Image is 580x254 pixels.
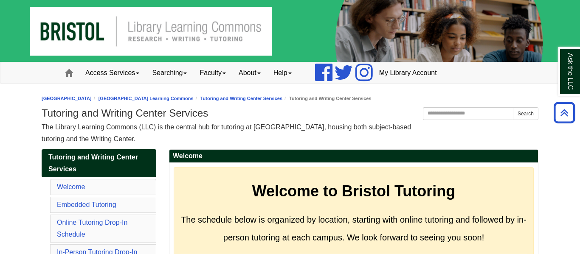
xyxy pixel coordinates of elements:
[42,95,538,103] nav: breadcrumb
[181,215,527,242] span: The schedule below is organized by location, starting with online tutoring and followed by in-per...
[42,149,156,177] a: Tutoring and Writing Center Services
[57,219,127,238] a: Online Tutoring Drop-In Schedule
[42,96,92,101] a: [GEOGRAPHIC_DATA]
[48,154,138,173] span: Tutoring and Writing Center Services
[232,62,267,84] a: About
[57,183,85,190] a: Welcome
[193,62,232,84] a: Faculty
[79,62,146,84] a: Access Services
[99,96,194,101] a: [GEOGRAPHIC_DATA] Learning Commons
[252,182,456,200] strong: Welcome to Bristol Tutoring
[42,123,411,142] span: The Library Learning Commons (LLC) is the central hub for tutoring at [GEOGRAPHIC_DATA], housing ...
[513,107,538,120] button: Search
[146,62,193,84] a: Searching
[267,62,298,84] a: Help
[169,150,538,163] h2: Welcome
[373,62,443,84] a: My Library Account
[282,95,371,103] li: Tutoring and Writing Center Services
[42,107,538,119] h1: Tutoring and Writing Center Services
[57,201,116,208] a: Embedded Tutoring
[200,96,282,101] a: Tutoring and Writing Center Services
[551,107,578,118] a: Back to Top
